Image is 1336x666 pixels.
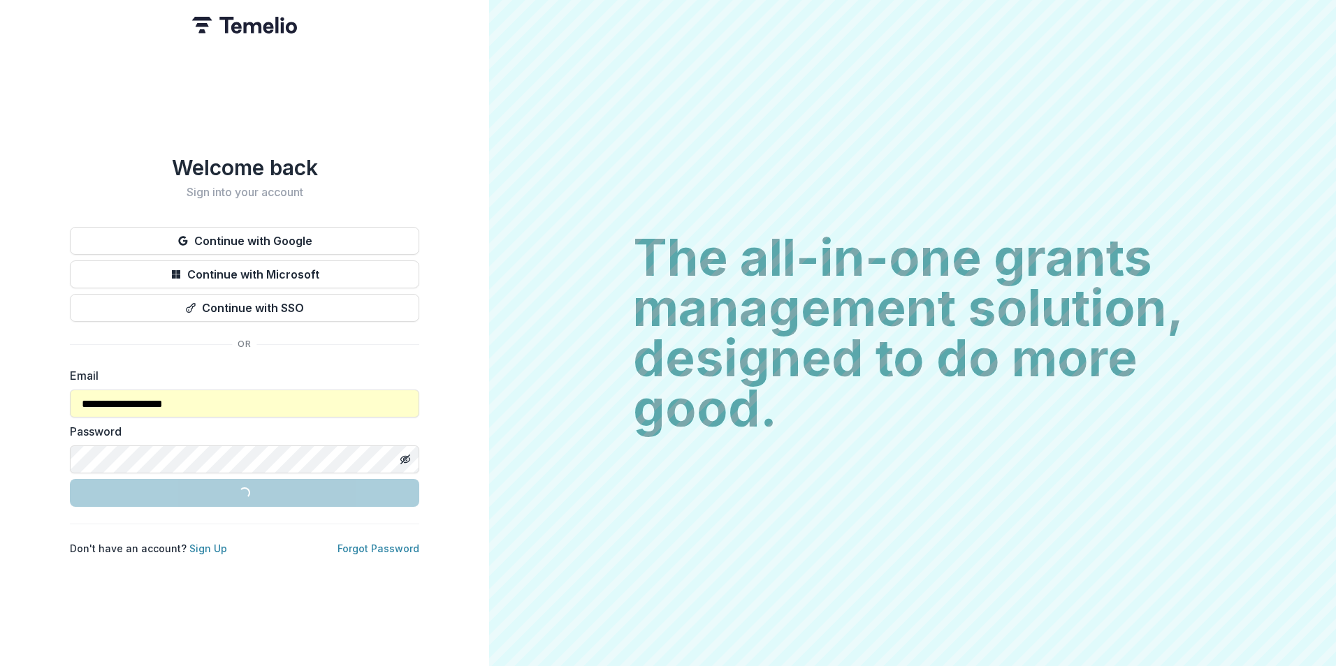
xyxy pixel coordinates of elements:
button: Toggle password visibility [394,448,416,471]
p: Don't have an account? [70,541,227,556]
label: Email [70,367,411,384]
a: Sign Up [189,542,227,554]
img: Temelio [192,17,297,34]
button: Continue with Microsoft [70,260,419,288]
h2: Sign into your account [70,186,419,199]
h1: Welcome back [70,155,419,180]
label: Password [70,423,411,440]
button: Continue with Google [70,227,419,255]
a: Forgot Password [337,542,419,554]
button: Continue with SSO [70,294,419,322]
